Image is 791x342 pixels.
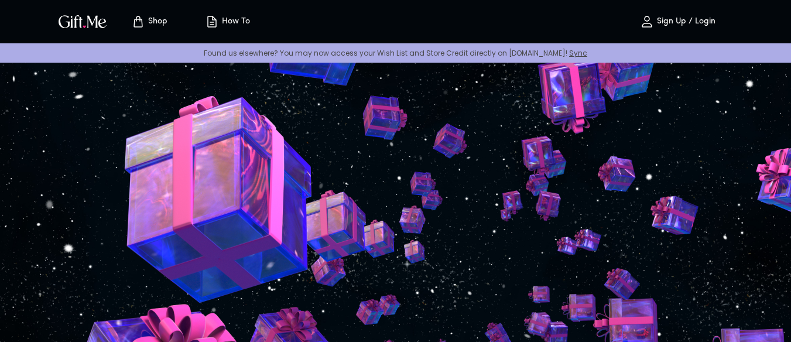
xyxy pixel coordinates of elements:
p: How To [219,17,250,27]
a: Sync [569,48,587,58]
img: how-to.svg [205,15,219,29]
p: Sign Up / Login [654,17,715,27]
button: GiftMe Logo [55,15,110,29]
button: Sign Up / Login [619,3,737,40]
img: GiftMe Logo [56,13,109,30]
button: How To [196,3,260,40]
p: Found us elsewhere? You may now access your Wish List and Store Credit directly on [DOMAIN_NAME]! [9,48,782,58]
p: Shop [145,17,167,27]
button: Store page [117,3,182,40]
